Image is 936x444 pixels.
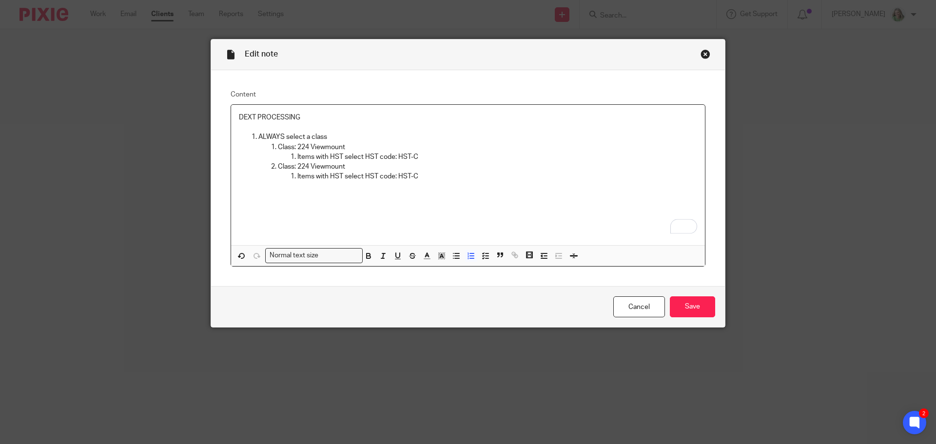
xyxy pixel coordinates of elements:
[265,248,363,263] div: Search for option
[245,50,278,58] span: Edit note
[919,408,929,418] div: 2
[670,296,715,317] input: Save
[613,296,665,317] a: Cancel
[278,142,697,152] p: Class: 224 Viewmount
[231,105,705,245] div: To enrich screen reader interactions, please activate Accessibility in Grammarly extension settings
[322,251,357,261] input: Search for option
[278,162,697,172] p: Class: 224 Viewmount
[258,132,697,142] p: ALWAYS select a class
[268,251,321,261] span: Normal text size
[231,90,705,99] label: Content
[701,49,710,59] div: Close this dialog window
[297,172,697,181] p: Items with HST select HST code: HST-C
[297,152,697,162] p: Items with HST select HST code: HST-C
[239,113,697,122] p: DEXT PROCESSING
